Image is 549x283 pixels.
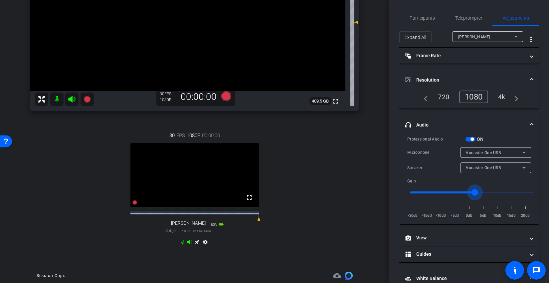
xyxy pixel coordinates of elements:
span: [PERSON_NAME] [171,220,206,226]
span: 409.5 GB [309,97,331,105]
span: iPhone 16 Pro Max [180,229,211,233]
span: Subject [165,228,211,234]
mat-icon: navigate_next [510,93,518,101]
mat-panel-title: Frame Rate [405,52,525,59]
span: Destinations for your clips [333,272,341,280]
label: ON [475,136,484,142]
span: -5dB [450,212,461,219]
div: 1080P [160,97,176,103]
span: 1080P [187,132,200,139]
div: Session Clips [37,272,66,279]
span: Teleprompter [455,16,482,20]
mat-icon: cloud_upload [333,272,341,280]
span: -10dB [436,212,447,219]
mat-panel-title: White Balance [405,275,525,282]
span: 20dB [520,212,531,219]
span: FPS [164,92,171,96]
span: -15dB [421,212,433,219]
span: Vocaster One USB [466,165,501,170]
mat-icon: 20 dB [255,213,263,221]
mat-expansion-panel-header: Frame Rate [399,48,539,64]
span: Expand All [405,31,426,44]
div: Resolution [399,91,539,109]
mat-icon: more_vert [527,35,535,43]
div: 4k [493,91,510,103]
mat-icon: accessibility [511,266,519,274]
img: Session clips [345,272,353,280]
mat-expansion-panel-header: Audio [399,114,539,136]
div: Audio [399,136,539,224]
mat-icon: message [532,266,540,274]
mat-panel-title: Audio [405,122,525,129]
mat-panel-title: Guides [405,251,525,258]
span: 5dB [477,212,489,219]
mat-icon: fullscreen [332,97,340,105]
div: Speaker [407,164,460,171]
div: 30 [160,91,176,97]
mat-icon: battery_std [219,222,224,227]
span: 15dB [506,212,517,219]
mat-panel-title: View [405,234,525,241]
mat-expansion-panel-header: View [399,230,539,246]
span: Vocaster One USB [466,150,501,155]
span: [PERSON_NAME] [458,35,490,39]
span: 0dB [463,212,475,219]
button: More Options for Adjustments Panel [523,31,539,47]
span: 85% [211,223,217,226]
span: Participants [410,16,435,20]
div: 00:00:00 [176,91,221,103]
mat-expansion-panel-header: Resolution [399,69,539,91]
span: FPS [176,132,185,139]
button: Expand All [399,31,432,43]
mat-icon: fullscreen [245,193,253,201]
mat-icon: navigate_before [420,93,428,101]
div: Gain [407,178,465,184]
span: 10dB [492,212,503,219]
span: 30 [169,132,175,139]
mat-panel-title: Resolution [405,77,525,84]
span: - [179,228,180,233]
mat-expansion-panel-header: Guides [399,246,539,262]
span: Adjustments [503,16,529,20]
span: -20dB [407,212,419,219]
div: Professional Audio [407,136,465,142]
div: 1080 [459,91,488,103]
div: Microphone [407,149,460,156]
mat-icon: settings [201,239,209,247]
span: 00:00:00 [202,132,220,139]
mat-icon: 0 dB [350,18,358,26]
div: 720 [433,91,454,103]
